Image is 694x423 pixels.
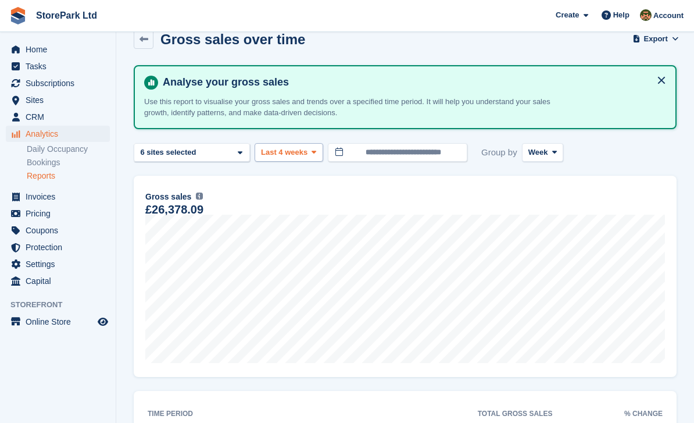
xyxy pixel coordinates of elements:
[6,256,110,272] a: menu
[6,314,110,330] a: menu
[640,9,652,21] img: Mark Butters
[160,31,305,47] h2: Gross sales over time
[31,6,102,25] a: StorePark Ltd
[6,189,110,205] a: menu
[6,222,110,239] a: menu
[145,191,191,203] span: Gross sales
[26,273,95,289] span: Capital
[10,299,116,311] span: Storefront
[6,75,110,91] a: menu
[26,256,95,272] span: Settings
[26,58,95,74] span: Tasks
[26,205,95,222] span: Pricing
[528,147,548,158] span: Week
[26,239,95,255] span: Protection
[145,205,203,215] div: £26,378.09
[96,315,110,329] a: Preview store
[26,189,95,205] span: Invoices
[26,75,95,91] span: Subscriptions
[255,143,323,162] button: Last 4 weeks
[556,9,579,21] span: Create
[613,9,629,21] span: Help
[6,58,110,74] a: menu
[481,143,517,162] span: Group by
[138,147,201,158] div: 6 sites selected
[27,157,110,168] a: Bookings
[144,96,551,119] p: Use this report to visualise your gross sales and trends over a specified time period. It will he...
[6,92,110,108] a: menu
[644,33,668,45] span: Export
[6,109,110,125] a: menu
[26,222,95,239] span: Coupons
[6,239,110,255] a: menu
[522,143,563,162] button: Week
[26,109,95,125] span: CRM
[6,205,110,222] a: menu
[6,41,110,58] a: menu
[9,7,27,24] img: stora-icon-8386f47178a22dfd0bd8f6a31ec36ba5ce8667c1dd55bd0f319d3a0aa187defe.svg
[635,29,677,48] button: Export
[653,10,684,22] span: Account
[158,76,666,89] h4: Analyse your gross sales
[196,193,203,200] img: icon-info-grey-7440780725fd019a000dd9b08b2336e03edf1995a4989e88bcd33f0948082b44.svg
[6,273,110,289] a: menu
[261,147,307,158] span: Last 4 weeks
[27,170,110,182] a: Reports
[27,144,110,155] a: Daily Occupancy
[26,41,95,58] span: Home
[6,126,110,142] a: menu
[26,92,95,108] span: Sites
[26,126,95,142] span: Analytics
[26,314,95,330] span: Online Store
